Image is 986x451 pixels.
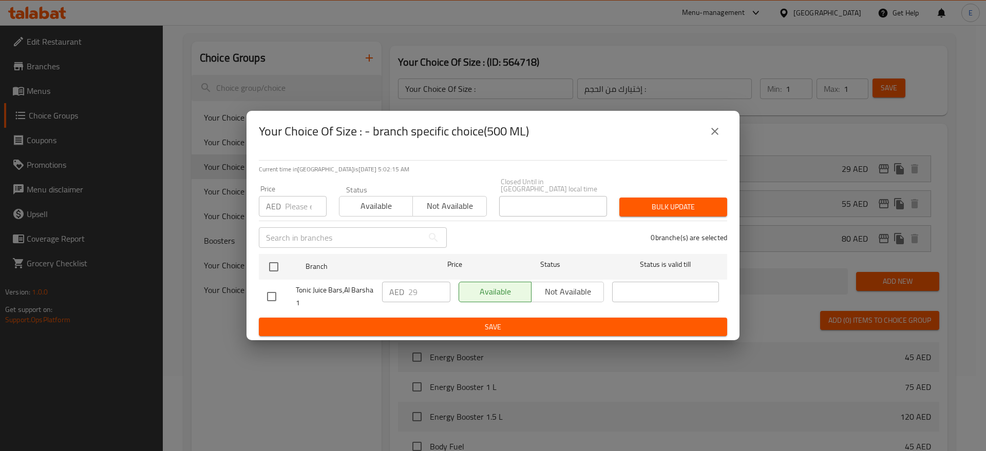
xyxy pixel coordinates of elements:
h2: Your Choice Of Size : - branch specific choice(500 ML) [259,123,529,140]
span: Status [497,258,604,271]
span: Price [421,258,489,271]
span: Tonic Juice Bars,Al Barsha 1 [296,284,374,309]
span: Bulk update [628,201,719,213]
span: Branch [306,260,412,273]
p: Current time in [GEOGRAPHIC_DATA] is [DATE] 5:02:15 AM [259,165,727,174]
span: Not available [417,199,482,213]
input: Search in branches [259,227,423,248]
button: Available [339,196,413,217]
button: Save [259,318,727,337]
button: Not available [412,196,486,217]
input: Please enter price [408,282,450,302]
span: Status is valid till [612,258,719,271]
p: AED [389,286,404,298]
button: close [703,119,727,144]
span: Save [267,321,719,334]
button: Bulk update [619,198,727,217]
p: 0 branche(s) are selected [651,232,727,243]
span: Available [344,199,409,213]
p: AED [266,200,281,212]
input: Please enter price [285,196,327,217]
